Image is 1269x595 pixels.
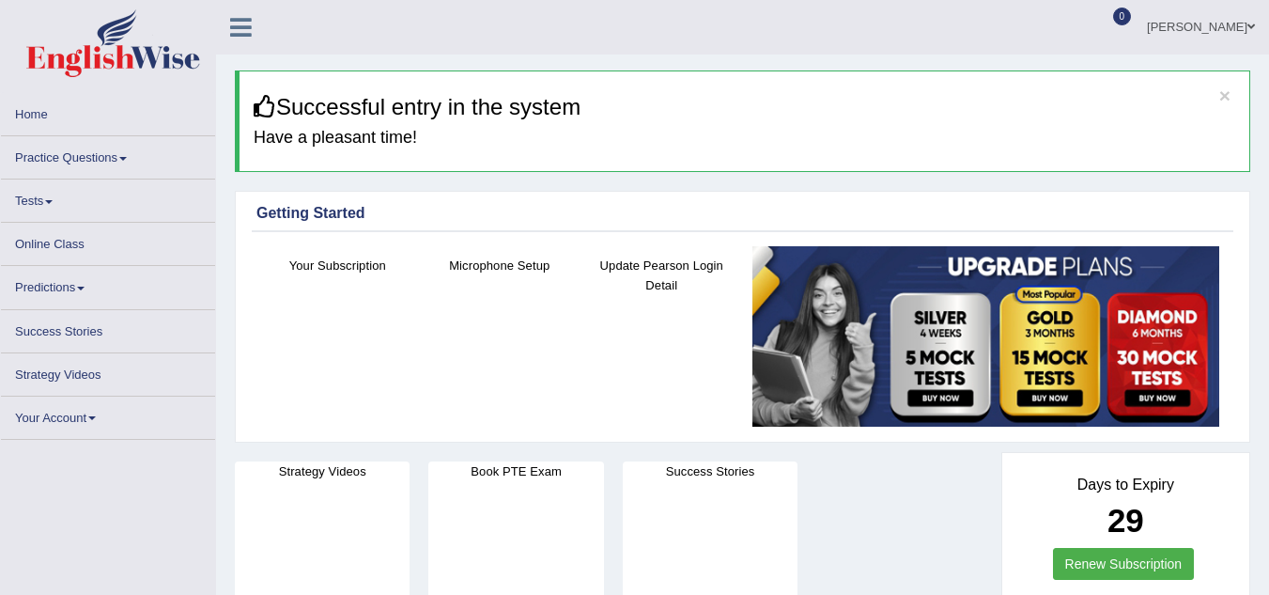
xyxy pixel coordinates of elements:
[1,266,215,303] a: Predictions
[428,256,572,275] h4: Microphone Setup
[1113,8,1132,25] span: 0
[256,202,1229,225] div: Getting Started
[254,95,1235,119] h3: Successful entry in the system
[1219,86,1230,105] button: ×
[1,353,215,390] a: Strategy Videos
[590,256,734,295] h4: Update Pearson Login Detail
[235,462,410,481] h4: Strategy Videos
[1107,502,1144,539] b: 29
[1,136,215,173] a: Practice Questions
[254,129,1235,148] h4: Have a pleasant time!
[1,310,215,347] a: Success Stories
[1,223,215,259] a: Online Class
[1053,548,1195,580] a: Renew Subscription
[1,93,215,130] a: Home
[428,462,603,481] h4: Book PTE Exam
[752,246,1220,428] img: small5.jpg
[623,462,797,481] h4: Success Stories
[1,397,215,433] a: Your Account
[266,256,410,275] h4: Your Subscription
[1023,477,1229,493] h4: Days to Expiry
[1,180,215,216] a: Tests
